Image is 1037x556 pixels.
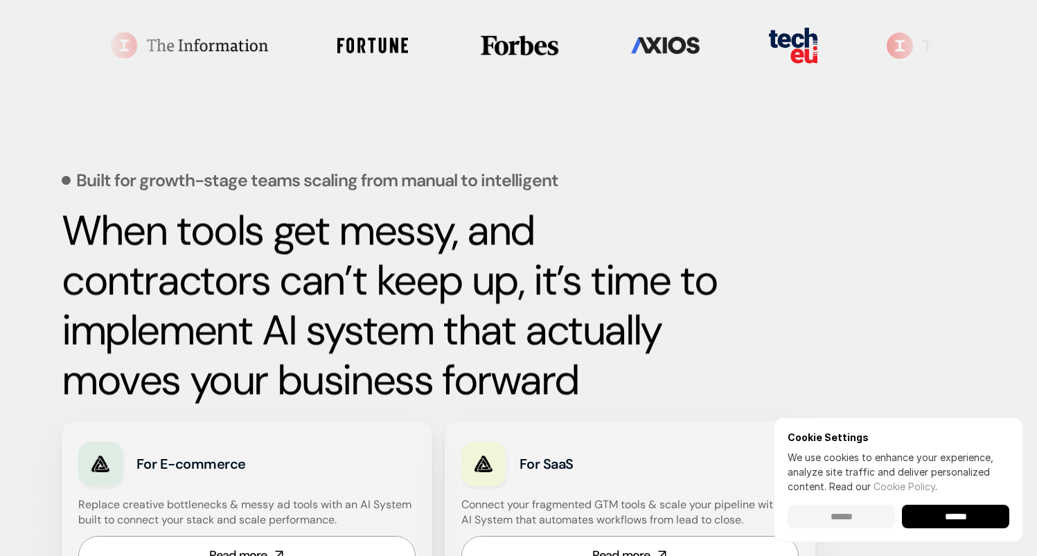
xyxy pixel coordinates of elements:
h4: Replace creative bottlenecks & messy ad tools with an AI System built to connect your stack and s... [78,497,412,528]
p: We use cookies to enhance your experience, analyze site traffic and deliver personalized content. [788,450,1009,494]
h3: For SaaS [520,454,709,474]
a: Cookie Policy [874,481,935,492]
strong: When tools get messy, and contractors can’t keep up, it’s time to implement AI system that actual... [62,203,727,407]
span: Read our . [829,481,937,492]
p: Built for growth-stage teams scaling from manual to intelligent [76,172,558,189]
h3: For E-commerce [136,454,326,474]
h6: Cookie Settings [788,431,1009,443]
h4: Connect your fragmented GTM tools & scale your pipeline with an AI System that automates workflow... [461,497,806,528]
